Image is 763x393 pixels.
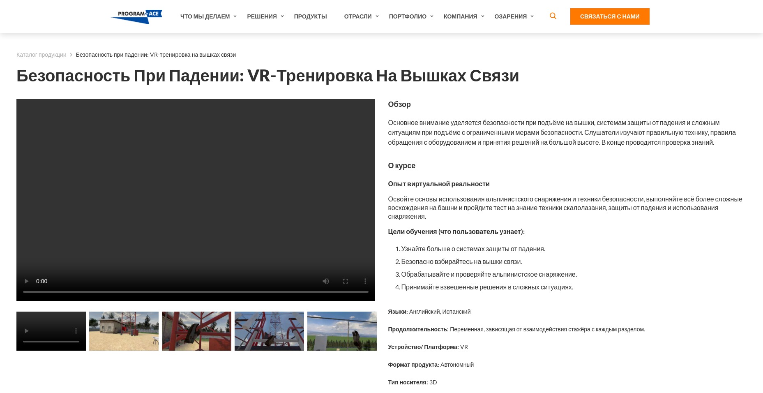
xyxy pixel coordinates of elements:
[388,179,747,188] p: Опыт виртуальной реальности
[388,160,747,171] strong: О курсе
[409,307,470,316] p: Английский, Испанский
[388,99,747,147] div: Основное внимание уделяется безопасности при подъёме на вышки, системам защиты от падения и сложн...
[111,10,163,24] img: Программа-Ace
[235,312,304,351] img: Безопасность при падении: VR-тренинг «Коммуникационные вышки» — превью 3
[450,325,645,333] p: Переменная, зависящая от взаимодействия стажёра с каждым разделом.
[460,342,468,351] p: VR
[570,8,650,25] a: Связаться с нами
[401,255,747,268] li: Безопасно взбирайтесь на вышки связи.
[16,49,747,60] nav: панировочный сухарь
[388,194,747,220] p: Освойте основы использования альпинистского снаряжения и техники безопасности, выполняйте всё бол...
[401,242,747,255] li: Узнайте больше о системах защиты от падения.
[307,312,377,351] img: Безопасность при падении: VR-тренинг «Коммуникационные вышки» — превью 4
[388,326,449,333] strong: Продолжительность:
[388,379,428,386] strong: Тип носителя:
[429,378,437,386] p: 3D
[162,312,231,351] img: Безопасность при падении: VR-тренировка на коммуникационных вышках — превью 2
[388,308,408,315] strong: Языки:
[401,268,747,280] li: Обрабатывайте и проверяйте альпинистское снаряжение.
[16,68,747,83] h1: Безопасность при падении: VR-тренировка на вышках связи
[16,49,67,60] a: Каталог продукции
[401,280,747,293] li: Принимайте взвешенные решения в сложных ситуациях.
[89,312,159,351] img: Безопасность при падении: VR-тренинг «Коммуникационные вышки» — превью 1
[440,360,474,369] p: Автономный
[67,49,236,60] li: Безопасность при падении: VR-тренировка на вышках связи
[388,99,747,109] strong: Обзор
[388,361,440,368] strong: Формат продукта:
[388,343,459,350] strong: Устройство/ Платформа:
[388,227,747,236] p: Цели обучения (что пользователь узнает):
